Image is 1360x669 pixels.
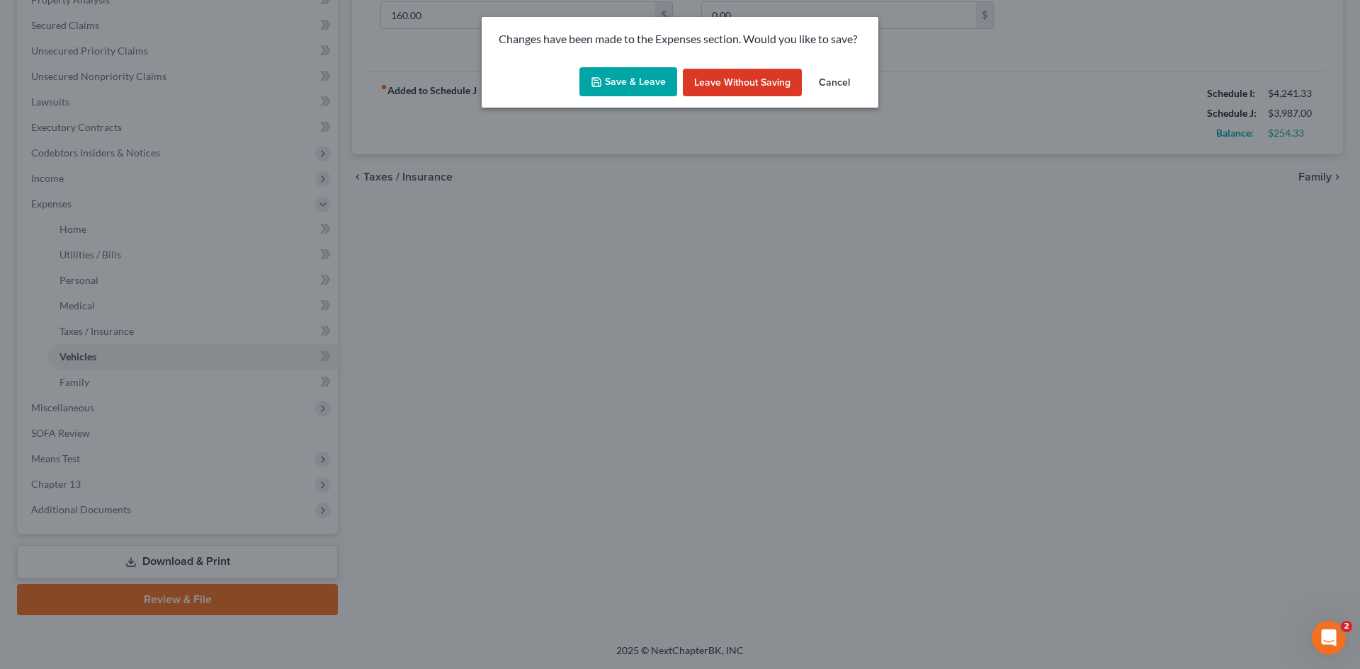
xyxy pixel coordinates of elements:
span: 2 [1341,621,1352,632]
p: Changes have been made to the Expenses section. Would you like to save? [499,31,861,47]
iframe: Intercom live chat [1312,621,1346,655]
button: Cancel [807,69,861,97]
button: Save & Leave [579,67,677,97]
button: Leave without Saving [683,69,802,97]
